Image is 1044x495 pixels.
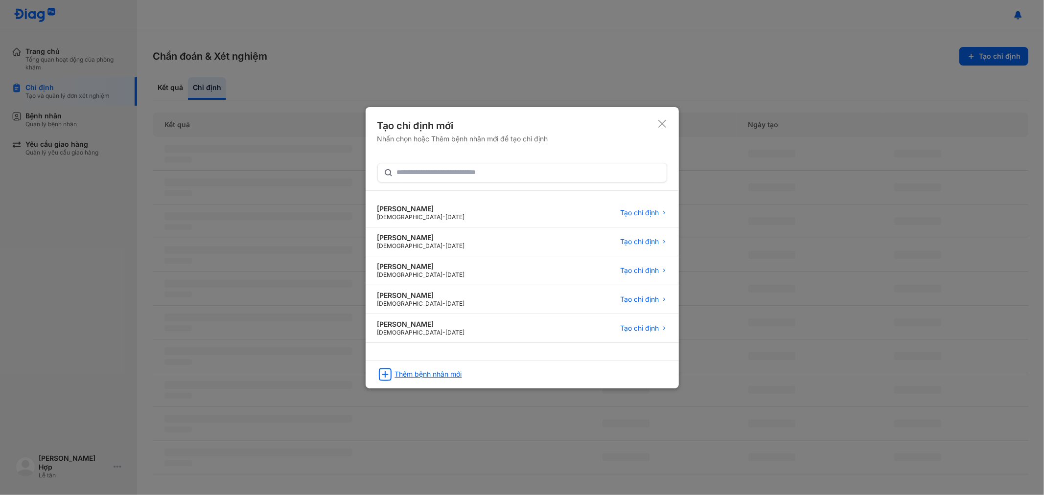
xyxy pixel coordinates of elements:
[443,329,446,336] span: -
[377,119,548,133] div: Tạo chỉ định mới
[443,300,446,307] span: -
[377,320,465,329] div: [PERSON_NAME]
[377,135,548,143] div: Nhấn chọn hoặc Thêm bệnh nhân mới để tạo chỉ định
[377,291,465,300] div: [PERSON_NAME]
[377,233,465,242] div: [PERSON_NAME]
[395,370,462,379] div: Thêm bệnh nhân mới
[443,242,446,249] span: -
[377,300,443,307] span: [DEMOGRAPHIC_DATA]
[377,271,443,278] span: [DEMOGRAPHIC_DATA]
[377,204,465,213] div: [PERSON_NAME]
[621,237,659,246] span: Tạo chỉ định
[443,271,446,278] span: -
[446,329,465,336] span: [DATE]
[446,300,465,307] span: [DATE]
[446,242,465,249] span: [DATE]
[377,329,443,336] span: [DEMOGRAPHIC_DATA]
[377,213,443,221] span: [DEMOGRAPHIC_DATA]
[377,262,465,271] div: [PERSON_NAME]
[446,271,465,278] span: [DATE]
[621,295,659,304] span: Tạo chỉ định
[621,266,659,275] span: Tạo chỉ định
[377,242,443,249] span: [DEMOGRAPHIC_DATA]
[443,213,446,221] span: -
[621,208,659,217] span: Tạo chỉ định
[446,213,465,221] span: [DATE]
[621,324,659,333] span: Tạo chỉ định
